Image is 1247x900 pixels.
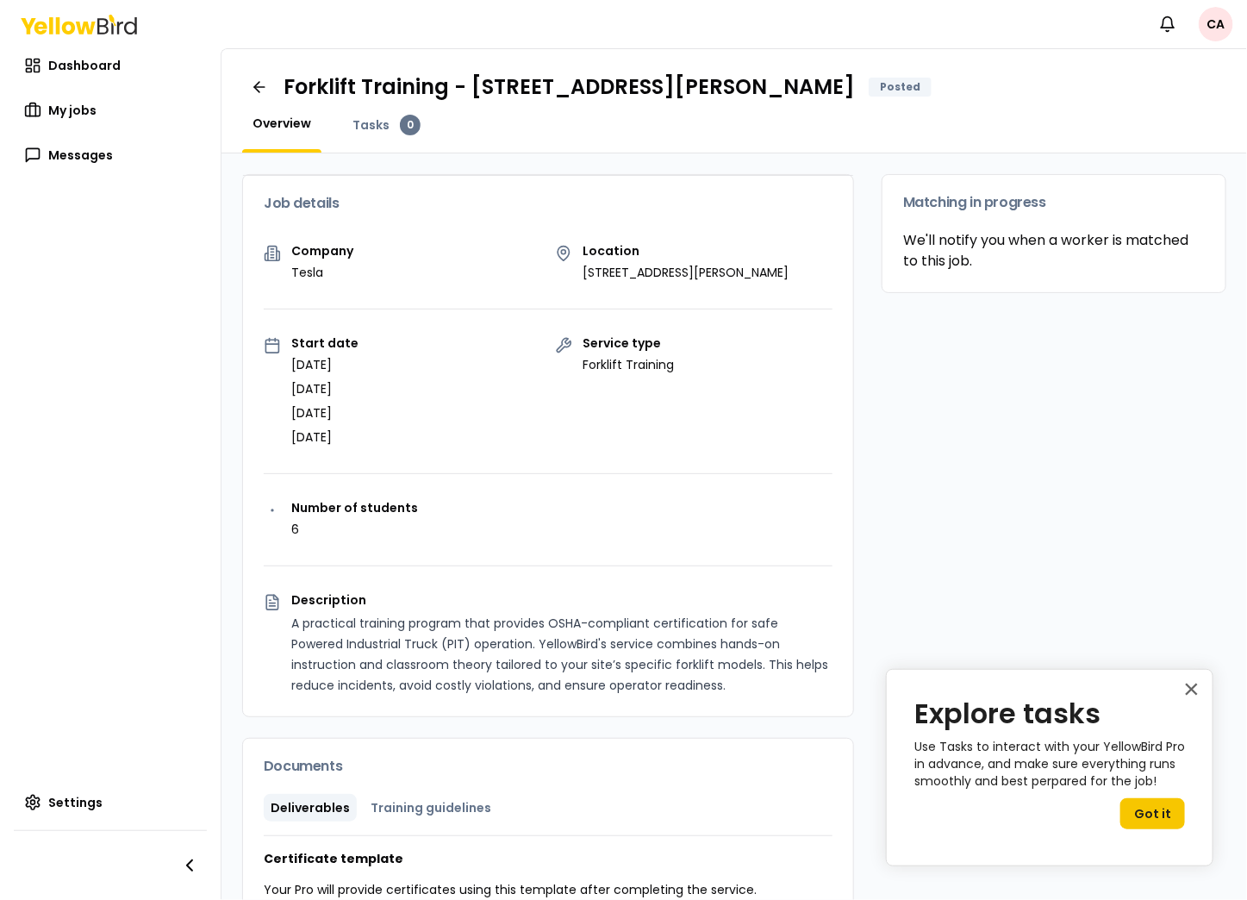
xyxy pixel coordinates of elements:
a: My jobs [14,93,207,128]
div: 0 [400,115,421,135]
h1: Forklift Training - [STREET_ADDRESS][PERSON_NAME] [284,73,855,101]
button: Close [1183,675,1200,703]
p: [DATE] [291,428,359,446]
button: Training guidelines [364,794,498,822]
button: Got it [1120,798,1185,829]
span: Dashboard [48,57,121,74]
button: Deliverables [264,794,357,822]
div: Posted [869,78,932,97]
p: Start date [291,337,359,349]
p: Your Pro will provide certificates using this template after completing the service. [264,881,832,898]
p: Service type [583,337,674,349]
h3: Job details [264,197,832,210]
a: Overview [242,115,321,132]
a: Messages [14,138,207,172]
p: [DATE] [291,404,359,422]
h2: Explore tasks [914,697,1185,730]
p: [DATE] [291,380,359,397]
p: 6 [291,521,418,538]
p: A practical training program that provides OSHA-compliant certification for safe Powered Industri... [291,613,832,696]
span: Messages [48,147,113,164]
a: Dashboard [14,48,207,83]
span: Overview [253,115,311,132]
p: Description [291,594,832,606]
p: Tesla [291,264,353,281]
span: Documents [264,756,342,776]
p: Forklift Training [583,356,674,373]
h3: Matching in progress [903,196,1205,209]
p: Company [291,245,353,257]
a: Tasks0 [342,115,431,135]
h3: Certificate template [264,850,832,867]
p: Number of students [291,502,418,514]
p: [DATE] [291,356,359,373]
span: My jobs [48,102,97,119]
p: [STREET_ADDRESS][PERSON_NAME] [583,264,789,281]
span: Tasks [352,116,390,134]
span: CA [1199,7,1233,41]
p: We'll notify you when a worker is matched to this job. [903,230,1205,272]
p: Location [583,245,789,257]
span: Settings [48,794,103,811]
a: Settings [14,785,207,820]
p: Use Tasks to interact with your YellowBird Pro in advance, and make sure everything runs smoothly... [914,739,1185,790]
